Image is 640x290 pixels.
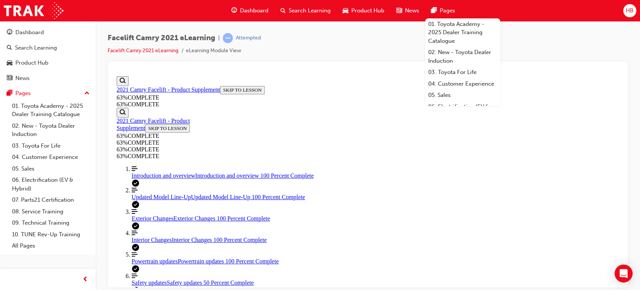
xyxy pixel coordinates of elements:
[3,24,93,86] button: DashboardSearch LearningProduct HubNews
[425,66,500,78] a: 03. Toyota For Life
[18,178,505,192] a: Powertrain updates 100 Percent Complete
[3,44,76,58] a: 2021 Camry Facelift - Product Supplement
[18,157,505,170] a: Interior Changes 100 Percent Complete
[18,135,505,149] a: Exterior Changes 100 Percent Complete
[280,6,286,15] span: search-icon
[3,59,102,66] div: 63 % COMPLETE
[337,3,390,18] a: car-iconProduct Hub
[405,6,419,15] span: News
[108,47,178,54] a: Facelift Camry 2021 eLearning
[7,29,12,36] span: guage-icon
[7,75,12,82] span: news-icon
[396,6,402,15] span: news-icon
[3,41,93,55] a: Search Learning
[3,3,15,13] button: Show Search Bar
[425,18,500,47] a: 01. Toyota Academy - 2025 Dealer Training Catalogue
[18,99,82,106] span: Introduction and overview
[18,142,60,148] span: Exterior Changes
[18,92,505,106] a: Introduction and overview 100 Percent Complete
[9,151,93,163] a: 04. Customer Experience
[3,28,505,35] div: 63 % COMPLETE
[225,3,274,18] a: guage-iconDashboard
[3,73,505,80] div: 63 % COMPLETE
[425,101,500,121] a: 06. Electrification (EV & Hybrid)
[223,33,233,43] span: learningRecordVerb_ATTEMPT-icon
[431,6,437,15] span: pages-icon
[3,26,93,39] a: Dashboard
[3,35,102,73] section: Course Information
[15,74,30,83] div: News
[425,47,500,66] a: 02. New - Toyota Dealer Induction
[77,121,191,127] span: Updated Model Line-Up 100 Percent Complete
[425,78,500,90] a: 04. Customer Experience
[9,120,93,140] a: 02. New - Toyota Dealer Induction
[3,66,102,73] div: 63 % COMPLETE
[440,6,455,15] span: Pages
[9,174,93,194] a: 06. Electrification (EV & Hybrid)
[82,99,200,106] span: Introduction and overview 100 Percent Complete
[425,3,461,18] a: pages-iconPages
[53,206,140,213] span: Safety updates 50 Percent Complete
[82,275,88,284] span: prev-icon
[3,35,15,44] button: Show Search Bar
[18,199,505,213] a: Safety updates 50 Percent Complete
[3,3,505,264] section: Course Overview
[236,35,261,42] div: Attempted
[9,194,93,206] a: 07. Parts21 Certification
[289,6,331,15] span: Search Learning
[9,140,93,152] a: 03. Toyota For Life
[9,163,93,175] a: 05. Sales
[390,3,425,18] a: news-iconNews
[3,92,505,264] nav: Course Outline
[18,163,58,170] span: Interior Changes
[3,80,505,86] div: 63 % COMPLETE
[626,6,634,15] span: HB
[9,100,93,120] a: 01. Toyota Academy - 2025 Dealer Training Catalogue
[9,206,93,217] a: 08. Service Training
[60,142,157,148] span: Exterior Changes 100 Percent Complete
[4,2,63,19] img: Trak
[7,45,12,51] span: search-icon
[15,89,31,98] div: Pages
[15,44,57,52] div: Search Learning
[343,6,348,15] span: car-icon
[3,21,505,28] div: 63 % COMPLETE
[240,6,268,15] span: Dashboard
[9,229,93,240] a: 10. TUNE Rev-Up Training
[18,185,64,191] span: Powertrain updates
[84,89,90,98] span: up-icon
[615,264,633,282] div: Open Intercom Messenger
[3,3,505,35] section: Course Information
[3,86,93,100] button: Pages
[274,3,337,18] a: search-iconSearch Learning
[3,56,93,70] a: Product Hub
[425,89,500,101] a: 05. Sales
[18,206,53,213] span: Safety updates
[623,4,636,17] button: HB
[15,59,48,67] div: Product Hub
[231,6,237,15] span: guage-icon
[31,51,76,59] button: SKIP TO LESSON
[7,90,12,97] span: pages-icon
[58,163,153,170] span: Interior Changes 100 Percent Complete
[3,71,93,85] a: News
[64,185,165,191] span: Powertrain updates 100 Percent Complete
[7,60,12,66] span: car-icon
[15,28,44,37] div: Dashboard
[3,13,106,20] a: 2021 Camry Facelift - Product Supplement
[351,6,384,15] span: Product Hub
[106,13,151,21] button: SKIP TO LESSON
[9,217,93,229] a: 09. Technical Training
[18,114,505,127] a: Updated Model Line-Up 100 Percent Complete
[108,34,215,42] span: Facelift Camry 2021 eLearning
[186,47,241,55] li: eLearning Module View
[9,240,93,252] a: All Pages
[218,34,220,42] span: |
[18,121,77,127] span: Updated Model Line-Up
